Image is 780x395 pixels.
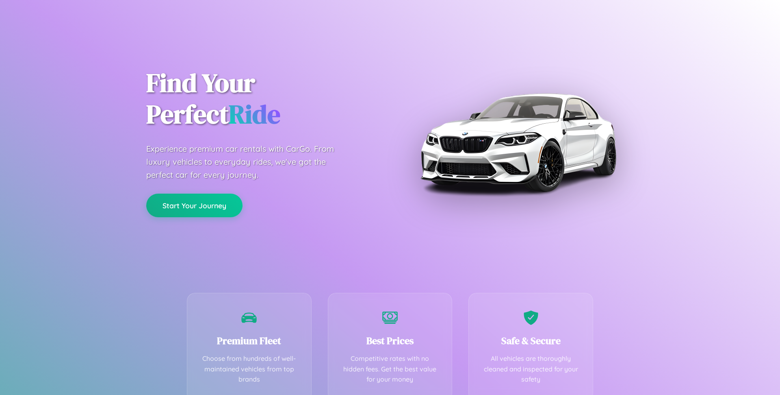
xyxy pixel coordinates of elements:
p: All vehicles are thoroughly cleaned and inspected for your safety [481,354,581,385]
p: Choose from hundreds of well-maintained vehicles from top brands [199,354,299,385]
img: Premium BMW car rental vehicle [416,41,620,244]
button: Start Your Journey [146,194,243,217]
p: Experience premium car rentals with CarGo. From luxury vehicles to everyday rides, we've got the ... [146,142,349,181]
p: Competitive rates with no hidden fees. Get the best value for your money [340,354,440,385]
h3: Premium Fleet [199,334,299,347]
h3: Best Prices [340,334,440,347]
h1: Find Your Perfect [146,68,378,130]
h3: Safe & Secure [481,334,581,347]
span: Ride [229,96,280,132]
